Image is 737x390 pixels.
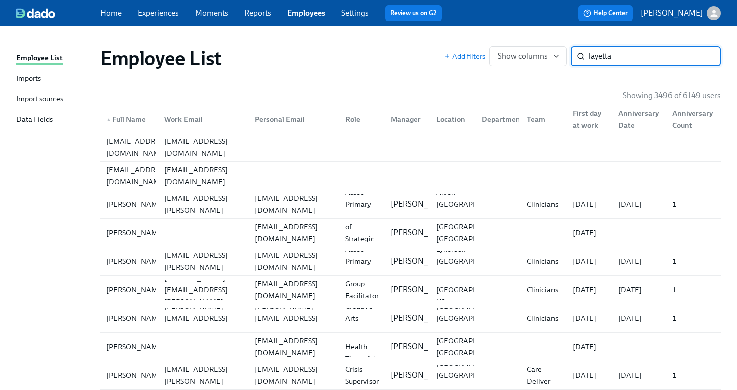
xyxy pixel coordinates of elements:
a: [PERSON_NAME][EMAIL_ADDRESS][DOMAIN_NAME]Director of Strategic Accounts[PERSON_NAME][GEOGRAPHIC_D... [100,219,721,247]
button: Review us on G2 [385,5,442,21]
p: [PERSON_NAME] [391,199,453,210]
div: [PERSON_NAME] [102,227,169,239]
div: [EMAIL_ADDRESS][DOMAIN_NAME] [251,363,337,387]
a: Review us on G2 [390,8,437,18]
a: [PERSON_NAME][EMAIL_ADDRESS][DOMAIN_NAME]Licensed Mental Health Therapist ([US_STATE])[PERSON_NAM... [100,333,721,361]
div: [PERSON_NAME][DOMAIN_NAME][EMAIL_ADDRESS][PERSON_NAME][DOMAIN_NAME] [160,260,247,320]
div: 1 [668,198,719,210]
div: Licensed Mental Health Therapist ([US_STATE]) [341,317,392,377]
a: [PERSON_NAME][PERSON_NAME][DOMAIN_NAME][EMAIL_ADDRESS][PERSON_NAME][DOMAIN_NAME][EMAIL_ADDRESS][D... [100,276,721,304]
div: Work Email [156,109,247,129]
div: Data Fields [16,114,53,126]
div: 1 [668,284,719,296]
div: [EMAIL_ADDRESS][DOMAIN_NAME] [251,221,337,245]
div: Assoc Primary Therapist [341,186,383,222]
div: Director of Strategic Accounts [341,209,383,257]
div: Personal Email [251,113,337,125]
p: Showing 3496 of 6149 users [623,90,721,101]
div: Role [341,113,383,125]
div: [DATE] [569,341,610,353]
div: [DATE] [569,227,610,239]
div: Clinicians [523,198,565,210]
div: [GEOGRAPHIC_DATA], [GEOGRAPHIC_DATA] [432,335,516,359]
div: Anniversary Count [664,109,719,129]
div: [PERSON_NAME][PERSON_NAME][DOMAIN_NAME][EMAIL_ADDRESS][PERSON_NAME][DOMAIN_NAME][EMAIL_ADDRESS][D... [100,276,721,304]
div: Imports [16,73,41,85]
div: Anniversary Date [614,107,665,131]
a: [PERSON_NAME][PERSON_NAME][EMAIL_ADDRESS][PERSON_NAME][DOMAIN_NAME][EMAIL_ADDRESS][DOMAIN_NAME]Cr... [100,361,721,390]
div: [PERSON_NAME] [102,341,169,353]
div: [EMAIL_ADDRESS][DOMAIN_NAME] [102,135,173,159]
a: dado [16,8,100,18]
div: Work Email [160,113,247,125]
div: [DATE] [614,198,665,210]
div: [EMAIL_ADDRESS][DOMAIN_NAME] [160,164,247,188]
div: [PERSON_NAME][EMAIL_ADDRESS][DOMAIN_NAME]Director of Strategic Accounts[PERSON_NAME][GEOGRAPHIC_D... [100,219,721,247]
div: Location [432,113,474,125]
div: [GEOGRAPHIC_DATA] [GEOGRAPHIC_DATA] [GEOGRAPHIC_DATA] [432,300,514,336]
div: [EMAIL_ADDRESS][DOMAIN_NAME] [251,192,337,216]
div: [DATE] [614,284,665,296]
div: Tulsa [GEOGRAPHIC_DATA] US [432,272,514,308]
div: Assoc Primary Therapist [341,243,383,279]
div: [PERSON_NAME] [102,284,169,296]
div: Crisis Supervisor [341,363,383,387]
div: [EMAIL_ADDRESS][DOMAIN_NAME][EMAIL_ADDRESS][DOMAIN_NAME] [100,133,721,161]
div: [GEOGRAPHIC_DATA], [GEOGRAPHIC_DATA] [432,221,516,245]
div: [DATE] [614,369,665,381]
span: ▲ [106,117,111,122]
div: Group Facilitator [341,278,383,302]
div: [DATE] [614,255,665,267]
div: Employee List [16,52,63,65]
p: [PERSON_NAME] [391,227,453,238]
div: Full Name [102,113,156,125]
span: Help Center [583,8,628,18]
div: [DATE] [569,198,610,210]
div: [PERSON_NAME][PERSON_NAME][EMAIL_ADDRESS][PERSON_NAME][DOMAIN_NAME][EMAIL_ADDRESS][DOMAIN_NAME]As... [100,247,721,275]
p: [PERSON_NAME] [391,256,453,267]
div: Department [474,109,519,129]
h1: Employee List [100,46,222,70]
span: Add filters [444,51,485,61]
a: [PERSON_NAME][PERSON_NAME][EMAIL_ADDRESS][PERSON_NAME][DOMAIN_NAME][EMAIL_ADDRESS][DOMAIN_NAME]As... [100,190,721,219]
div: [PERSON_NAME][EMAIL_ADDRESS][DOMAIN_NAME]Licensed Mental Health Therapist ([US_STATE])[PERSON_NAM... [100,333,721,361]
div: [PERSON_NAME] [102,369,169,381]
a: Employee List [16,52,92,65]
div: [EMAIL_ADDRESS][DOMAIN_NAME] [251,335,337,359]
div: First day at work [569,107,610,131]
div: Role [337,109,383,129]
div: [EMAIL_ADDRESS][DOMAIN_NAME] [251,278,337,302]
div: Import sources [16,93,63,106]
div: [DATE] [569,255,610,267]
button: Help Center [578,5,633,21]
a: Settings [341,8,369,18]
input: Search by name [589,46,721,66]
div: Team [523,113,565,125]
div: Anniversary Date [610,109,665,129]
div: 1 [668,255,719,267]
a: [EMAIL_ADDRESS][DOMAIN_NAME][EMAIL_ADDRESS][DOMAIN_NAME] [100,133,721,162]
div: [PERSON_NAME][EMAIL_ADDRESS][PERSON_NAME][DOMAIN_NAME] [160,237,247,285]
div: 1 [668,312,719,324]
button: [PERSON_NAME] [641,6,721,20]
a: Imports [16,73,92,85]
div: Team [519,109,565,129]
p: [PERSON_NAME] [391,284,453,295]
a: Employees [287,8,325,18]
a: [PERSON_NAME][PERSON_NAME][EMAIL_ADDRESS][DOMAIN_NAME][PERSON_NAME][EMAIL_ADDRESS][DOMAIN_NAME]Cr... [100,304,721,333]
div: [PERSON_NAME][EMAIL_ADDRESS][PERSON_NAME][DOMAIN_NAME] [160,180,247,228]
div: 1 [668,369,719,381]
div: [PERSON_NAME] [102,198,169,210]
div: [EMAIL_ADDRESS][DOMAIN_NAME][EMAIL_ADDRESS][DOMAIN_NAME] [100,162,721,190]
p: [PERSON_NAME] [391,341,453,352]
div: Lynbrook [GEOGRAPHIC_DATA] [GEOGRAPHIC_DATA] [432,243,514,279]
div: [DATE] [614,312,665,324]
div: Clinicians [523,312,565,324]
a: Data Fields [16,114,92,126]
div: Manager [383,109,428,129]
div: [DATE] [569,284,610,296]
div: [DATE] [569,312,610,324]
div: Clinicians [523,255,565,267]
div: Manager [387,113,428,125]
